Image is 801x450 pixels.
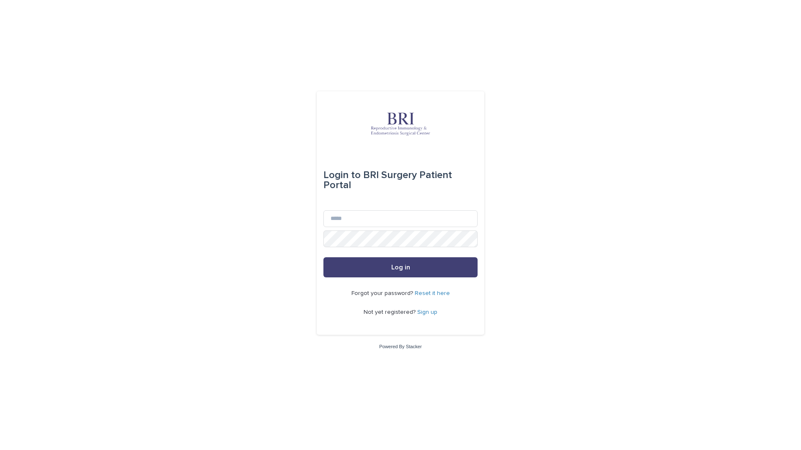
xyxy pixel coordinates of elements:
a: Reset it here [415,290,450,296]
div: BRI Surgery Patient Portal [323,163,478,197]
span: Login to [323,170,361,180]
span: Not yet registered? [364,309,417,315]
span: Log in [391,264,410,271]
a: Powered By Stacker [379,344,421,349]
img: oRmERfgFTTevZZKagoCM [350,111,451,137]
button: Log in [323,257,478,277]
span: Forgot your password? [351,290,415,296]
a: Sign up [417,309,437,315]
